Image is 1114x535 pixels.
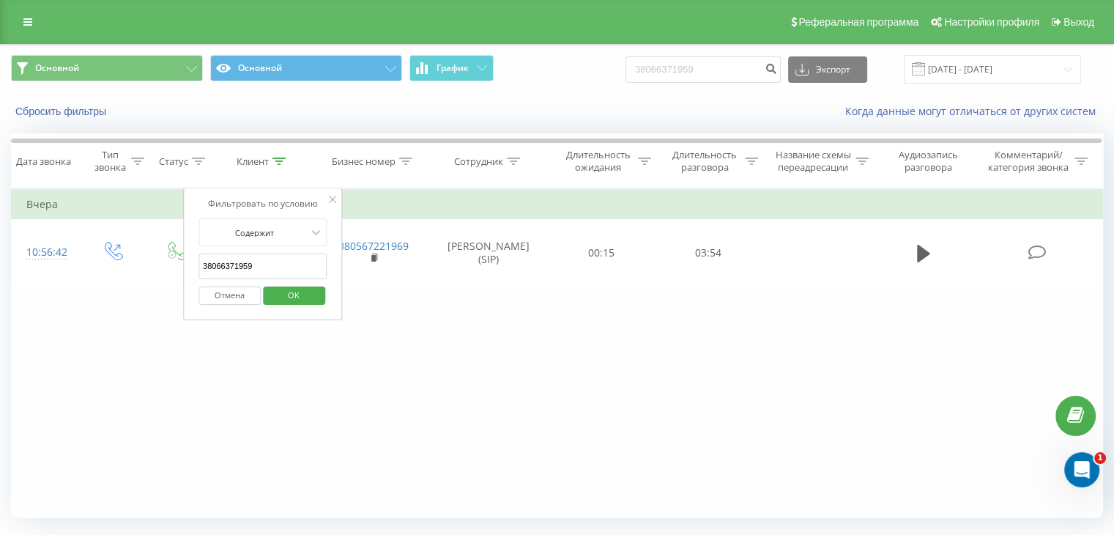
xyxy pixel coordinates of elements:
iframe: Intercom live chat [1064,452,1099,487]
div: Тип звонка [92,149,127,174]
div: Статус [159,155,188,168]
td: 00:15 [549,219,655,287]
td: 03:54 [655,219,761,287]
div: Название схемы переадресации [775,149,852,174]
span: График [437,63,469,73]
button: OK [263,287,325,305]
button: Сбросить фильтры [11,105,114,118]
button: График [409,55,494,81]
div: Комментарий/категория звонка [985,149,1071,174]
div: 10:56:42 [26,238,65,267]
button: Отмена [198,287,261,305]
a: Когда данные могут отличаться от других систем [845,104,1103,118]
button: Основной [210,55,402,81]
span: Выход [1063,16,1094,28]
span: Реферальная программа [798,16,918,28]
span: OK [273,284,314,306]
a: 380567221969 [338,239,409,253]
input: Поиск по номеру [625,56,781,83]
button: Основной [11,55,203,81]
span: Основной [35,62,79,74]
div: Длительность ожидания [562,149,635,174]
div: Дата звонка [16,155,71,168]
td: [PERSON_NAME] (SIP) [429,219,549,287]
div: Фильтровать по условию [198,196,327,211]
span: 1 [1094,452,1106,464]
button: Экспорт [788,56,867,83]
input: Введите значение [198,254,327,279]
div: Аудиозапись разговора [885,149,971,174]
div: Бизнес номер [332,155,396,168]
div: Длительность разговора [668,149,741,174]
div: Сотрудник [454,155,503,168]
td: Вчера [12,190,1103,219]
span: Настройки профиля [944,16,1039,28]
div: Клиент [237,155,269,168]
